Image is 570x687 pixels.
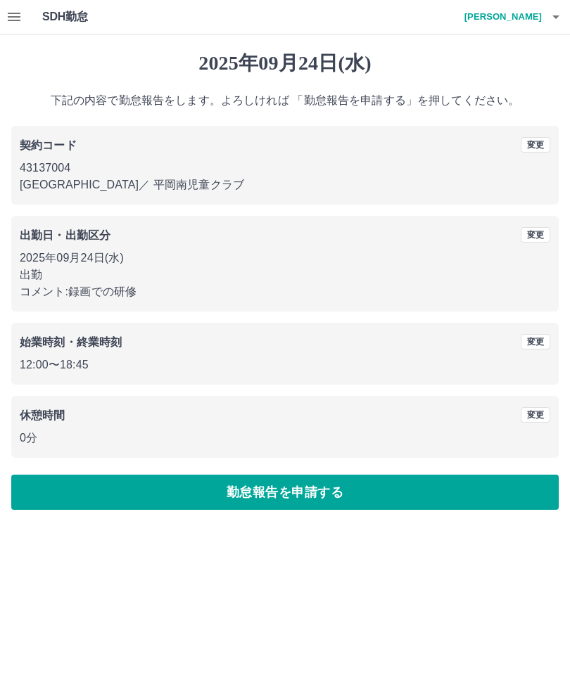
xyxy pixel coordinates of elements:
[20,357,550,373] p: 12:00 〜 18:45
[20,250,550,267] p: 2025年09月24日(水)
[20,283,550,300] p: コメント: 録画での研修
[521,137,550,153] button: 変更
[521,227,550,243] button: 変更
[521,407,550,423] button: 変更
[521,334,550,349] button: 変更
[11,475,559,510] button: 勤怠報告を申請する
[20,229,110,241] b: 出勤日・出勤区分
[20,267,550,283] p: 出勤
[20,336,122,348] b: 始業時刻・終業時刻
[20,430,550,447] p: 0分
[20,176,550,193] p: [GEOGRAPHIC_DATA] ／ 平岡南児童クラブ
[20,160,550,176] p: 43137004
[20,409,65,421] b: 休憩時間
[20,139,77,151] b: 契約コード
[11,92,559,109] p: 下記の内容で勤怠報告をします。よろしければ 「勤怠報告を申請する」を押してください。
[11,51,559,75] h1: 2025年09月24日(水)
